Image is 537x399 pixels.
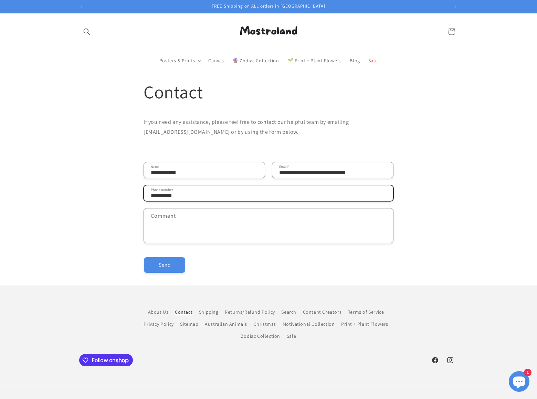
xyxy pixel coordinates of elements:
a: About Us [148,308,169,318]
a: Australian Animals [205,318,247,330]
a: Contact [175,306,192,318]
inbox-online-store-chat: Shopify online store chat [507,371,531,393]
a: Mostroland [227,13,311,50]
img: Mostroland [229,16,308,47]
span: Posters & Prints [159,57,195,64]
a: 🌱 Print + Plant Flowers [283,53,346,68]
a: Blog [346,53,364,68]
summary: Posters & Prints [155,53,204,68]
span: FREE Shipping on ALL orders in [GEOGRAPHIC_DATA] [212,3,325,9]
span: Sale [368,57,378,64]
span: Blog [350,57,360,64]
p: If you need any assistance, please feel free to contact our helpful team by emailing [EMAIL_ADDRE... [144,117,393,137]
h1: Contact [144,80,393,104]
a: Search [281,306,296,318]
a: Christmas [254,318,276,330]
a: Content Creators [303,306,342,318]
a: Motivational Collection [283,318,335,330]
a: Canvas [204,53,228,68]
a: Returns/Refund Policy [225,306,275,318]
a: Zodiac Collection [241,330,280,342]
a: Shipping [199,306,219,318]
button: Send [144,257,186,273]
a: 🔮 Zodiac Collection [228,53,283,68]
a: Privacy Policy [144,318,173,330]
span: 🔮 Zodiac Collection [232,57,279,64]
span: 🌱 Print + Plant Flowers [287,57,342,64]
a: Terms of Service [348,306,384,318]
a: Print + Plant Flowers [341,318,388,330]
a: Sitemap [180,318,198,330]
a: Sale [287,330,296,342]
span: Canvas [208,57,224,64]
a: Sale [364,53,382,68]
summary: Search [79,24,94,39]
